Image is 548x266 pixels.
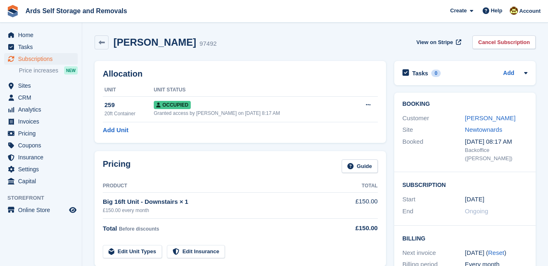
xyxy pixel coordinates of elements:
a: menu [4,152,78,163]
span: Ongoing [465,208,488,215]
a: menu [4,53,78,65]
span: Online Store [18,204,67,216]
h2: Allocation [103,69,378,79]
div: Backoffice ([PERSON_NAME]) [465,146,527,162]
span: Create [450,7,467,15]
h2: [PERSON_NAME] [113,37,196,48]
span: Tasks [18,41,67,53]
a: menu [4,92,78,103]
span: Capital [18,175,67,187]
a: Cancel Subscription [472,35,536,49]
a: [PERSON_NAME] [465,114,516,121]
a: menu [4,41,78,53]
a: Newtownards [465,126,502,133]
h2: Subscription [402,180,527,189]
div: Site [402,125,465,135]
span: Home [18,29,67,41]
div: 259 [104,100,154,110]
span: Insurance [18,152,67,163]
img: Mark McFerran [510,7,518,15]
span: Analytics [18,104,67,115]
span: Occupied [154,101,191,109]
a: Edit Unit Types [103,245,162,259]
th: Unit Status [154,84,351,97]
h2: Booking [402,101,527,107]
a: menu [4,116,78,127]
a: Ards Self Storage and Removals [22,4,130,18]
span: Before discounts [119,226,159,232]
span: Invoices [18,116,67,127]
div: Customer [402,114,465,123]
div: NEW [64,66,78,75]
div: Start [402,195,465,204]
a: Price increases NEW [19,66,78,75]
a: menu [4,140,78,151]
a: Edit Insurance [167,245,225,259]
a: menu [4,175,78,187]
span: Sites [18,80,67,91]
div: 97492 [199,39,217,49]
span: Total [103,225,117,232]
a: View on Stripe [413,35,463,49]
div: Big 16ft Unit - Downstairs × 1 [103,197,335,207]
span: Subscriptions [18,53,67,65]
div: End [402,207,465,216]
span: CRM [18,92,67,103]
a: Reset [488,249,504,256]
h2: Pricing [103,159,131,173]
th: Product [103,180,335,193]
div: [DATE] 08:17 AM [465,137,527,147]
a: menu [4,163,78,175]
span: Help [491,7,502,15]
a: Add [503,69,514,78]
div: 20ft Container [104,110,154,117]
span: Coupons [18,140,67,151]
div: 0 [431,70,441,77]
span: Account [519,7,541,15]
a: Guide [342,159,378,173]
th: Unit [103,84,154,97]
span: View on Stripe [416,38,453,47]
a: menu [4,204,78,216]
a: menu [4,104,78,115]
a: Preview store [68,205,78,215]
span: Price increases [19,67,58,75]
th: Total [335,180,377,193]
a: menu [4,80,78,91]
div: £150.00 every month [103,207,335,214]
a: Add Unit [103,126,128,135]
a: menu [4,29,78,41]
span: Storefront [7,194,82,202]
a: menu [4,128,78,139]
div: £150.00 [335,224,377,233]
td: £150.00 [335,192,377,218]
img: stora-icon-8386f47178a22dfd0bd8f6a31ec36ba5ce8667c1dd55bd0f319d3a0aa187defe.svg [7,5,19,17]
span: Settings [18,163,67,175]
div: Next invoice [402,248,465,258]
h2: Tasks [412,70,428,77]
h2: Billing [402,234,527,242]
div: [DATE] ( ) [465,248,527,258]
div: Booked [402,137,465,163]
span: Pricing [18,128,67,139]
div: Granted access by [PERSON_NAME] on [DATE] 8:17 AM [154,110,351,117]
time: 2025-08-22 00:00:00 UTC [465,195,484,204]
